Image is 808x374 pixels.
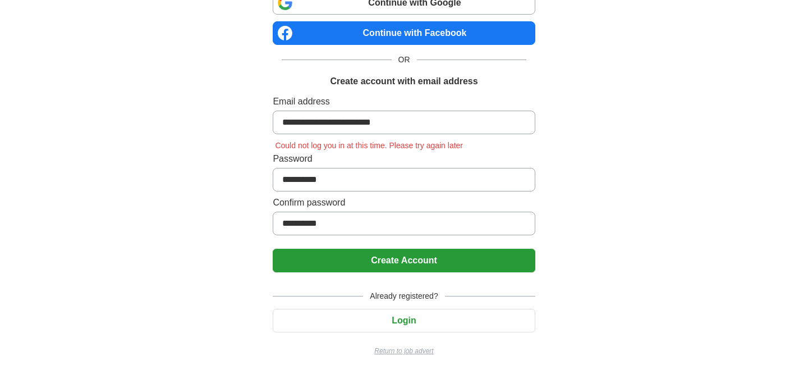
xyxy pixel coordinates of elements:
[273,21,535,45] a: Continue with Facebook
[273,249,535,272] button: Create Account
[392,54,417,66] span: OR
[273,141,465,150] span: Could not log you in at this time. Please try again later
[273,316,535,325] a: Login
[273,309,535,332] button: Login
[273,346,535,356] a: Return to job advert
[273,196,535,209] label: Confirm password
[330,75,478,88] h1: Create account with email address
[363,290,444,302] span: Already registered?
[273,152,535,166] label: Password
[273,95,535,108] label: Email address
